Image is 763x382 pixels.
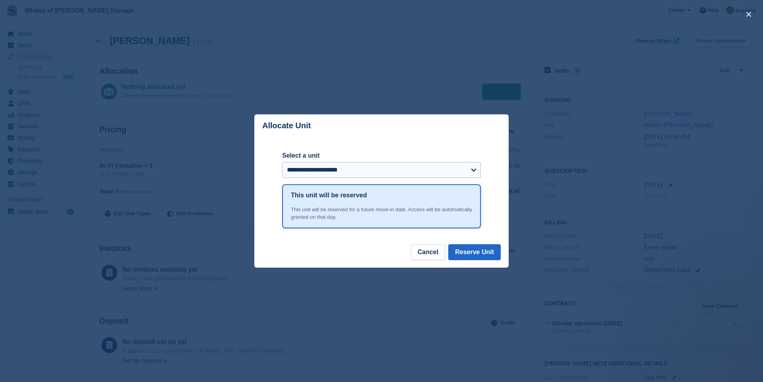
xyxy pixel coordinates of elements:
[448,244,501,260] button: Reserve Unit
[742,8,755,21] button: close
[291,206,472,221] div: This unit will be reserved for a future move-in date. Access will be automatically granted on tha...
[291,191,367,200] h1: This unit will be reserved
[282,151,481,160] label: Select a unit
[411,244,445,260] button: Cancel
[262,121,311,130] p: Allocate Unit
